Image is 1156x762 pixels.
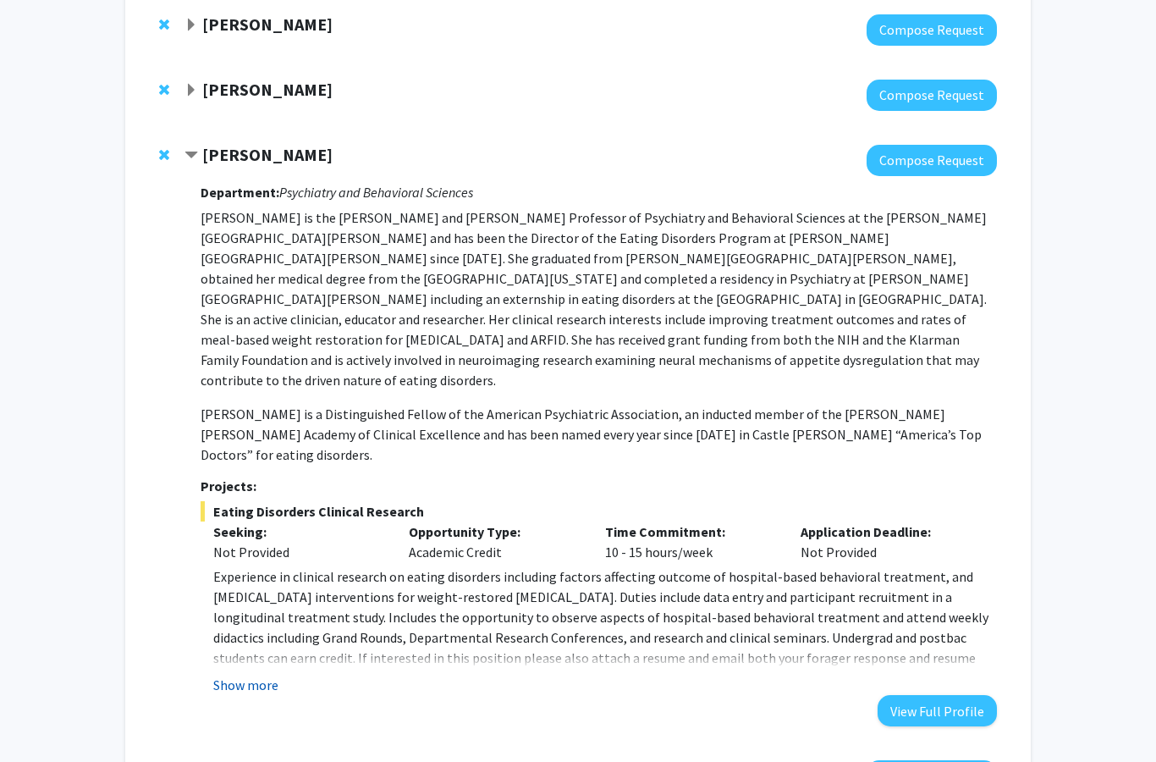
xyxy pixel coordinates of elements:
div: Not Provided [213,542,384,562]
p: Time Commitment: [605,522,776,542]
strong: [PERSON_NAME] [202,79,333,100]
iframe: Chat [13,686,72,749]
span: [PERSON_NAME] is a Distinguished Fellow of the American Psychiatric Association, an inducted memb... [201,406,982,463]
span: Remove Lan Cheng from bookmarks [159,18,169,31]
span: Eating Disorders Clinical Research [201,501,997,522]
strong: [PERSON_NAME] [202,144,333,165]
span: Expand Lan Cheng Bookmark [184,19,198,32]
div: Academic Credit [396,522,592,562]
p: Opportunity Type: [409,522,580,542]
span: Experience in clinical research on eating disorders including factors affecting outcome of hospit... [213,568,988,687]
i: Psychiatry and Behavioral Sciences [279,184,473,201]
div: Not Provided [788,522,984,562]
div: 10 - 15 hours/week [592,522,789,562]
button: Show more [213,675,278,695]
strong: Department: [201,184,279,201]
strong: [PERSON_NAME] [202,14,333,35]
p: Application Deadline: [801,522,972,542]
button: Compose Request to Angela Guarda [867,145,997,176]
p: [PERSON_NAME] is the [PERSON_NAME] and [PERSON_NAME] Professor of Psychiatry and Behavioral Scien... [201,207,997,390]
span: Contract Angela Guarda Bookmark [184,149,198,163]
strong: Projects: [201,478,256,494]
span: Remove Jean Kim from bookmarks [159,83,169,97]
span: Remove Angela Guarda from bookmarks [159,148,169,162]
span: Expand Jean Kim Bookmark [184,84,198,97]
button: View Full Profile [878,695,997,726]
p: Seeking: [213,522,384,542]
button: Compose Request to Lan Cheng [867,14,997,46]
button: Compose Request to Jean Kim [867,80,997,111]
